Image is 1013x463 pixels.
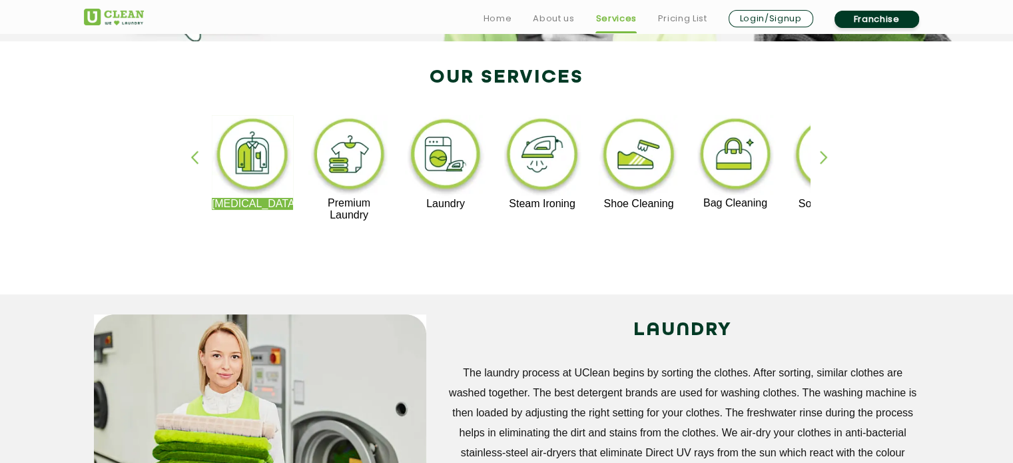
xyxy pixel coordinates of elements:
img: laundry_cleaning_11zon.webp [405,115,487,198]
p: Laundry [405,198,487,210]
a: Home [484,11,512,27]
img: sofa_cleaning_11zon.webp [791,115,872,198]
p: Shoe Cleaning [598,198,680,210]
p: [MEDICAL_DATA] [212,198,294,210]
h2: LAUNDRY [446,314,920,346]
img: bag_cleaning_11zon.webp [695,115,777,197]
a: Franchise [835,11,919,28]
img: dry_cleaning_11zon.webp [212,115,294,198]
a: Login/Signup [729,10,813,27]
p: Steam Ironing [502,198,583,210]
p: Sofa Cleaning [791,198,872,210]
img: steam_ironing_11zon.webp [502,115,583,198]
img: UClean Laundry and Dry Cleaning [84,9,144,25]
a: Services [595,11,636,27]
a: Pricing List [658,11,707,27]
img: premium_laundry_cleaning_11zon.webp [308,115,390,197]
a: About us [533,11,574,27]
p: Bag Cleaning [695,197,777,209]
p: Premium Laundry [308,197,390,221]
img: shoe_cleaning_11zon.webp [598,115,680,198]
